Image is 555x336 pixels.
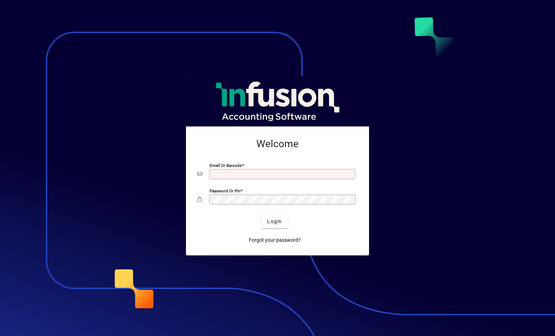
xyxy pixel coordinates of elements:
[261,215,288,228] button: Login
[197,138,358,150] h2: Welcome
[210,163,242,168] mat-label: Email or Barcode
[267,218,282,225] span: Login
[249,236,301,244] span: Forgot your password?
[246,234,304,247] a: Forgot your password?
[210,188,240,193] mat-label: Password or Pin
